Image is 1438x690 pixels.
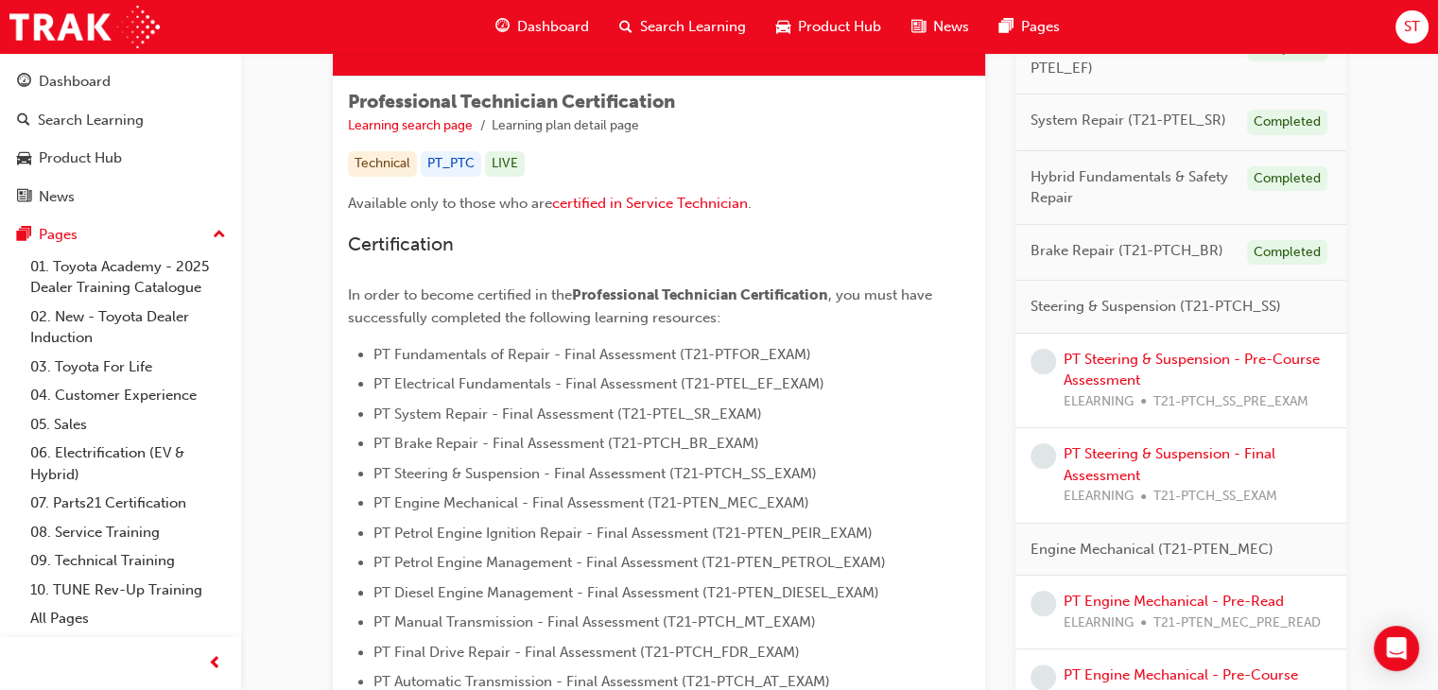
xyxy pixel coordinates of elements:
div: Completed [1247,110,1327,135]
span: Available only to those who are [348,195,552,212]
span: learningRecordVerb_NONE-icon [1031,349,1056,374]
a: All Pages [23,604,234,633]
span: PT Diesel Engine Management - Final Assessment (T21-PTEN_DIESEL_EXAM) [373,584,879,601]
span: PT Automatic Transmission - Final Assessment (T21-PTCH_AT_EXAM) [373,673,830,690]
span: Professional Technician Certification [348,91,675,112]
span: learningRecordVerb_NONE-icon [1031,591,1056,616]
a: 04. Customer Experience [23,381,234,410]
span: up-icon [213,223,226,248]
span: . [748,195,752,212]
span: PT Fundamentals of Repair - Final Assessment (T21-PTFOR_EXAM) [373,346,811,363]
a: car-iconProduct Hub [761,8,896,46]
span: learningRecordVerb_NONE-icon [1031,664,1056,690]
div: Open Intercom Messenger [1374,626,1419,671]
span: PT Final Drive Repair - Final Assessment (T21-PTCH_FDR_EXAM) [373,644,800,661]
span: ELEARNING [1064,391,1134,413]
a: 10. TUNE Rev-Up Training [23,576,234,605]
span: search-icon [17,112,30,129]
span: guage-icon [17,74,31,91]
span: T21-PTCH_SS_PRE_EXAM [1153,391,1308,413]
span: pages-icon [17,227,31,244]
a: 09. Technical Training [23,546,234,576]
a: 08. Service Training [23,518,234,547]
div: Completed [1247,166,1327,192]
span: Brake Repair (T21-PTCH_BR) [1031,240,1223,262]
span: PT Engine Mechanical - Final Assessment (T21-PTEN_MEC_EXAM) [373,494,809,511]
span: news-icon [911,15,926,39]
a: Search Learning [8,103,234,138]
span: Professional Technician Certification [572,286,828,303]
a: 02. New - Toyota Dealer Induction [23,302,234,353]
button: Pages [8,217,234,252]
a: 03. Toyota For Life [23,353,234,382]
span: pages-icon [999,15,1014,39]
a: news-iconNews [896,8,984,46]
span: PT Petrol Engine Management - Final Assessment (T21-PTEN_PETROL_EXAM) [373,554,886,571]
span: PT Manual Transmission - Final Assessment (T21-PTCH_MT_EXAM) [373,613,816,630]
span: Product Hub [798,16,881,38]
span: Certification [348,233,454,255]
span: Search Learning [640,16,746,38]
li: Learning plan detail page [492,115,639,137]
div: LIVE [485,151,525,177]
div: News [39,186,75,208]
span: T21-PTEN_MEC_PRE_READ [1153,612,1321,634]
span: Hybrid Fundamentals & Safety Repair [1031,166,1232,209]
a: PT Steering & Suspension - Pre-Course Assessment [1064,351,1320,389]
a: 01. Toyota Academy - 2025 Dealer Training Catalogue [23,252,234,302]
span: ELEARNING [1064,612,1134,634]
div: Completed [1247,240,1327,266]
a: News [8,180,234,215]
span: Steering & Suspension (T21-PTCH_SS) [1031,296,1281,318]
span: PT Brake Repair - Final Assessment (T21-PTCH_BR_EXAM) [373,435,759,452]
a: PT Steering & Suspension - Final Assessment [1064,445,1275,484]
span: prev-icon [208,652,222,676]
span: ELEARNING [1064,486,1134,508]
span: Engine Mechanical (T21-PTEN_MEC) [1031,539,1273,561]
span: PT Petrol Engine Ignition Repair - Final Assessment (T21-PTEN_PEIR_EXAM) [373,525,873,542]
button: ST [1395,10,1429,43]
a: certified in Service Technician [552,195,748,212]
span: News [933,16,969,38]
div: Pages [39,224,78,246]
div: Technical [348,151,417,177]
span: guage-icon [495,15,510,39]
div: Search Learning [38,110,144,131]
span: , you must have successfully completed the following learning resources: [348,286,936,326]
button: DashboardSearch LearningProduct HubNews [8,60,234,217]
a: guage-iconDashboard [480,8,604,46]
a: pages-iconPages [984,8,1075,46]
a: Product Hub [8,141,234,176]
a: search-iconSearch Learning [604,8,761,46]
div: Dashboard [39,71,111,93]
a: 05. Sales [23,410,234,440]
span: car-icon [17,150,31,167]
div: PT_PTC [421,151,481,177]
a: Learning search page [348,117,473,133]
span: Pages [1021,16,1060,38]
span: PT Electrical Fundamentals - Final Assessment (T21-PTEL_EF_EXAM) [373,375,824,392]
span: PT Steering & Suspension - Final Assessment (T21-PTCH_SS_EXAM) [373,465,817,482]
span: search-icon [619,15,632,39]
span: news-icon [17,189,31,206]
a: PT Engine Mechanical - Pre-Read [1064,593,1284,610]
span: learningRecordVerb_NONE-icon [1031,443,1056,469]
a: 07. Parts21 Certification [23,489,234,518]
span: In order to become certified in the [348,286,572,303]
a: Dashboard [8,64,234,99]
span: car-icon [776,15,790,39]
span: Electrical Fundamentals (T21-PTEL_EF) [1031,36,1232,78]
span: ST [1404,16,1420,38]
span: T21-PTCH_SS_EXAM [1153,486,1277,508]
div: Product Hub [39,147,122,169]
a: 06. Electrification (EV & Hybrid) [23,439,234,489]
span: PT System Repair - Final Assessment (T21-PTEL_SR_EXAM) [373,405,762,423]
img: Trak [9,6,160,48]
span: System Repair (T21-PTEL_SR) [1031,110,1226,131]
span: Dashboard [517,16,589,38]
